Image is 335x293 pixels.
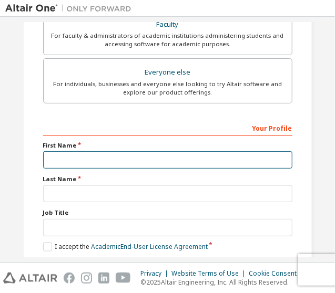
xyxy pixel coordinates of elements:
[43,141,292,150] label: First Name
[3,273,57,284] img: altair_logo.svg
[43,119,292,136] div: Your Profile
[50,80,286,97] div: For individuals, businesses and everyone else looking to try Altair software and explore our prod...
[43,175,292,183] label: Last Name
[91,243,208,252] a: Academic End-User License Agreement
[140,269,171,278] div: Privacy
[5,3,137,14] img: Altair One
[140,278,303,287] p: © 2025 Altair Engineering, Inc. All Rights Reserved.
[116,273,131,284] img: youtube.svg
[50,17,286,32] div: Faculty
[50,65,286,80] div: Everyone else
[171,269,249,278] div: Website Terms of Use
[249,269,303,278] div: Cookie Consent
[64,273,75,284] img: facebook.svg
[98,273,109,284] img: linkedin.svg
[81,273,92,284] img: instagram.svg
[50,32,286,48] div: For faculty & administrators of academic institutions administering students and accessing softwa...
[43,208,292,217] label: Job Title
[43,243,208,252] label: I accept the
